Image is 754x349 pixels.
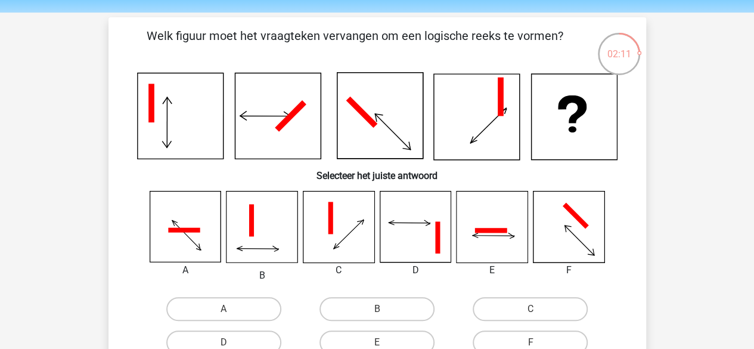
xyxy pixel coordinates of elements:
label: B [319,297,435,321]
div: A [141,263,231,277]
p: Welk figuur moet het vraagteken vervangen om een logische reeks te vormen? [128,27,582,63]
h6: Selecteer het juiste antwoord [128,160,627,181]
div: B [217,268,307,283]
div: D [371,263,461,277]
div: F [524,263,614,277]
label: A [166,297,281,321]
div: 02:11 [597,32,641,61]
div: E [447,263,537,277]
div: C [294,263,384,277]
label: C [473,297,588,321]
